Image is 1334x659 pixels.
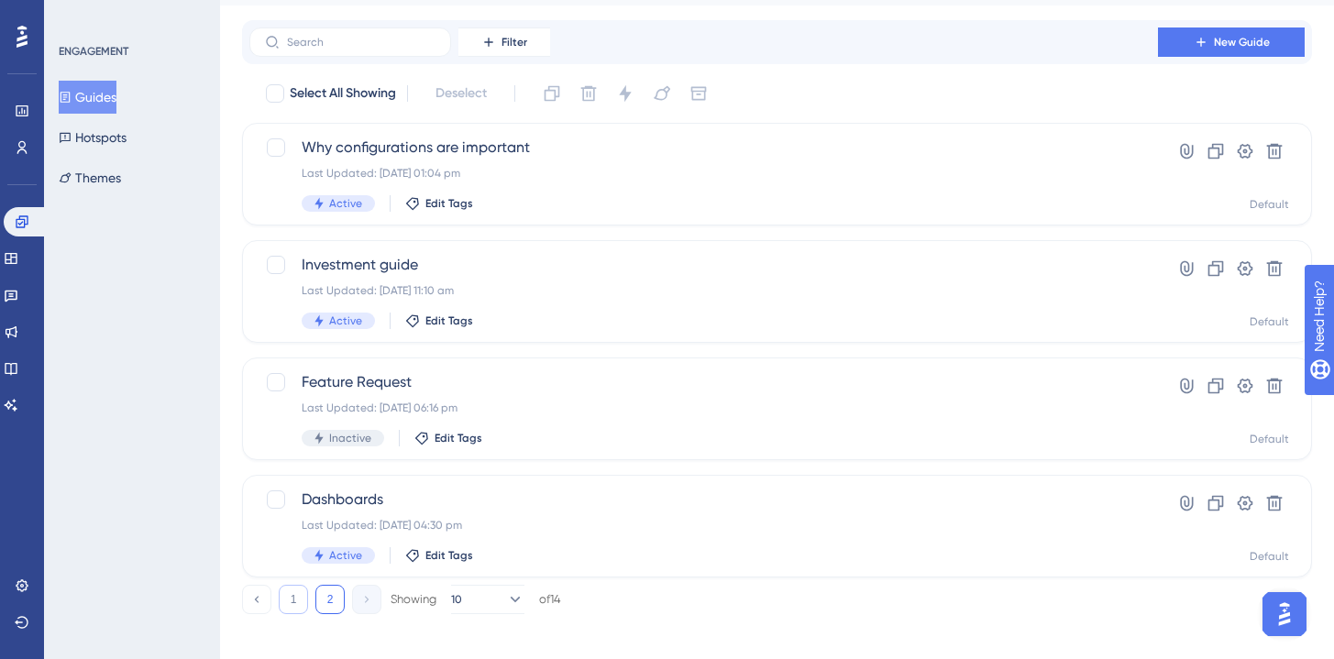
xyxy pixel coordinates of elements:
div: Last Updated: [DATE] 04:30 pm [302,518,1106,533]
span: Edit Tags [425,548,473,563]
span: Dashboards [302,489,1106,511]
button: Hotspots [59,121,127,154]
button: 2 [315,585,345,614]
span: Edit Tags [435,431,482,445]
span: 10 [451,592,462,607]
span: Select All Showing [290,82,396,104]
span: Edit Tags [425,313,473,328]
span: Active [329,548,362,563]
span: Filter [502,35,527,49]
button: Filter [458,27,550,57]
span: Investment guide [302,254,1106,276]
button: Deselect [419,77,503,110]
input: Search [287,36,435,49]
span: Edit Tags [425,196,473,211]
div: ENGAGEMENT [59,44,128,59]
span: Inactive [329,431,371,445]
div: Last Updated: [DATE] 11:10 am [302,283,1106,298]
div: Default [1250,549,1289,564]
button: Guides [59,81,116,114]
iframe: UserGuiding AI Assistant Launcher [1257,587,1312,642]
button: Edit Tags [414,431,482,445]
div: Default [1250,314,1289,329]
button: Edit Tags [405,313,473,328]
span: Feature Request [302,371,1106,393]
button: Themes [59,161,121,194]
span: New Guide [1214,35,1270,49]
div: Default [1250,197,1289,212]
div: Last Updated: [DATE] 01:04 pm [302,166,1106,181]
button: 1 [279,585,308,614]
div: of 14 [539,591,561,608]
button: Edit Tags [405,196,473,211]
span: Need Help? [43,5,115,27]
button: 10 [451,585,524,614]
span: Active [329,313,362,328]
span: Deselect [435,82,487,104]
span: Why configurations are important [302,137,1106,159]
div: Last Updated: [DATE] 06:16 pm [302,401,1106,415]
div: Default [1250,432,1289,446]
div: Showing [391,591,436,608]
button: New Guide [1158,27,1305,57]
button: Edit Tags [405,548,473,563]
span: Active [329,196,362,211]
